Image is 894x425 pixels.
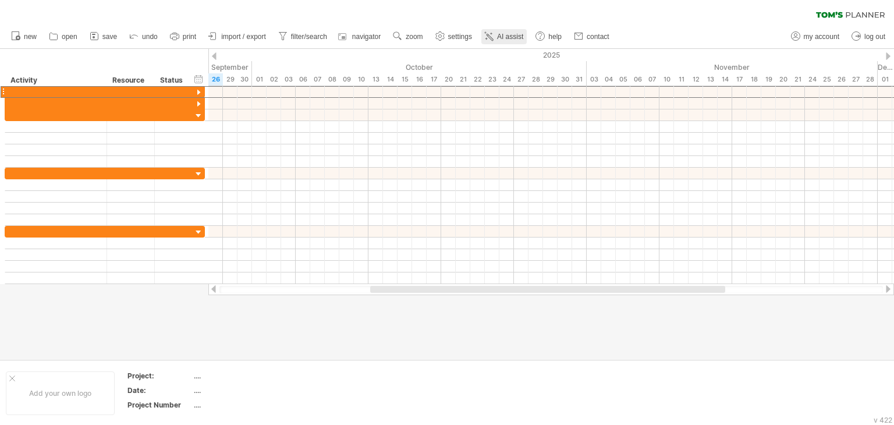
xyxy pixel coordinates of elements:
[864,33,885,41] span: log out
[819,73,834,86] div: Tuesday, 25 November 2025
[805,73,819,86] div: Monday, 24 November 2025
[874,416,892,424] div: v 422
[441,73,456,86] div: Monday, 20 October 2025
[398,73,412,86] div: Wednesday, 15 October 2025
[6,371,115,415] div: Add your own logo
[849,29,889,44] a: log out
[167,29,200,44] a: print
[732,73,747,86] div: Monday, 17 November 2025
[252,61,587,73] div: October 2025
[659,73,674,86] div: Monday, 10 November 2025
[127,385,191,395] div: Date:
[863,73,878,86] div: Friday, 28 November 2025
[514,73,528,86] div: Monday, 27 October 2025
[776,73,790,86] div: Thursday, 20 November 2025
[24,33,37,41] span: new
[499,73,514,86] div: Friday, 24 October 2025
[572,73,587,86] div: Friday, 31 October 2025
[296,73,310,86] div: Monday, 6 October 2025
[310,73,325,86] div: Tuesday, 7 October 2025
[126,29,161,44] a: undo
[558,73,572,86] div: Thursday, 30 October 2025
[325,73,339,86] div: Wednesday, 8 October 2025
[448,33,472,41] span: settings
[194,371,292,381] div: ....
[221,33,266,41] span: import / export
[674,73,689,86] div: Tuesday, 11 November 2025
[689,73,703,86] div: Wednesday, 12 November 2025
[208,73,223,86] div: Friday, 26 September 2025
[194,385,292,395] div: ....
[497,33,523,41] span: AI assist
[616,73,630,86] div: Wednesday, 5 November 2025
[275,29,331,44] a: filter/search
[194,400,292,410] div: ....
[339,73,354,86] div: Thursday, 9 October 2025
[252,73,267,86] div: Wednesday, 1 October 2025
[703,73,718,86] div: Thursday, 13 November 2025
[571,29,613,44] a: contact
[406,33,423,41] span: zoom
[630,73,645,86] div: Thursday, 6 November 2025
[718,73,732,86] div: Friday, 14 November 2025
[543,73,558,86] div: Wednesday, 29 October 2025
[804,33,839,41] span: my account
[788,29,843,44] a: my account
[102,33,117,41] span: save
[127,371,191,381] div: Project:
[62,33,77,41] span: open
[383,73,398,86] div: Tuesday, 14 October 2025
[432,29,476,44] a: settings
[548,33,562,41] span: help
[601,73,616,86] div: Tuesday, 4 November 2025
[587,61,878,73] div: November 2025
[368,73,383,86] div: Monday, 13 October 2025
[267,73,281,86] div: Thursday, 2 October 2025
[587,73,601,86] div: Monday, 3 November 2025
[46,29,81,44] a: open
[281,73,296,86] div: Friday, 3 October 2025
[790,73,805,86] div: Friday, 21 November 2025
[587,33,609,41] span: contact
[112,75,148,86] div: Resource
[533,29,565,44] a: help
[87,29,120,44] a: save
[761,73,776,86] div: Wednesday, 19 November 2025
[470,73,485,86] div: Wednesday, 22 October 2025
[205,29,269,44] a: import / export
[878,73,892,86] div: Monday, 1 December 2025
[336,29,384,44] a: navigator
[456,73,470,86] div: Tuesday, 21 October 2025
[481,29,527,44] a: AI assist
[291,33,327,41] span: filter/search
[412,73,427,86] div: Thursday, 16 October 2025
[747,73,761,86] div: Tuesday, 18 November 2025
[160,75,186,86] div: Status
[390,29,426,44] a: zoom
[223,73,237,86] div: Monday, 29 September 2025
[142,33,158,41] span: undo
[849,73,863,86] div: Thursday, 27 November 2025
[127,400,191,410] div: Project Number
[237,73,252,86] div: Tuesday, 30 September 2025
[352,33,381,41] span: navigator
[354,73,368,86] div: Friday, 10 October 2025
[10,75,100,86] div: Activity
[427,73,441,86] div: Friday, 17 October 2025
[528,73,543,86] div: Tuesday, 28 October 2025
[183,33,196,41] span: print
[485,73,499,86] div: Thursday, 23 October 2025
[8,29,40,44] a: new
[645,73,659,86] div: Friday, 7 November 2025
[834,73,849,86] div: Wednesday, 26 November 2025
